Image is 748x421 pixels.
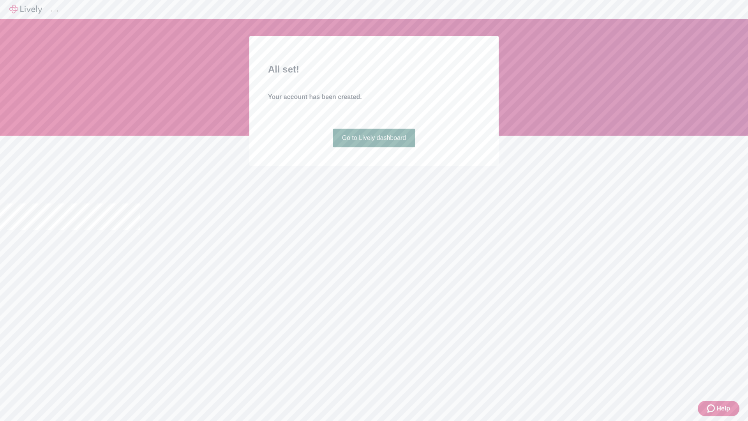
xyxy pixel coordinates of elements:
[333,129,416,147] a: Go to Lively dashboard
[707,404,716,413] svg: Zendesk support icon
[268,92,480,102] h4: Your account has been created.
[698,401,739,416] button: Zendesk support iconHelp
[9,5,42,14] img: Lively
[268,62,480,76] h2: All set!
[716,404,730,413] span: Help
[51,10,58,12] button: Log out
